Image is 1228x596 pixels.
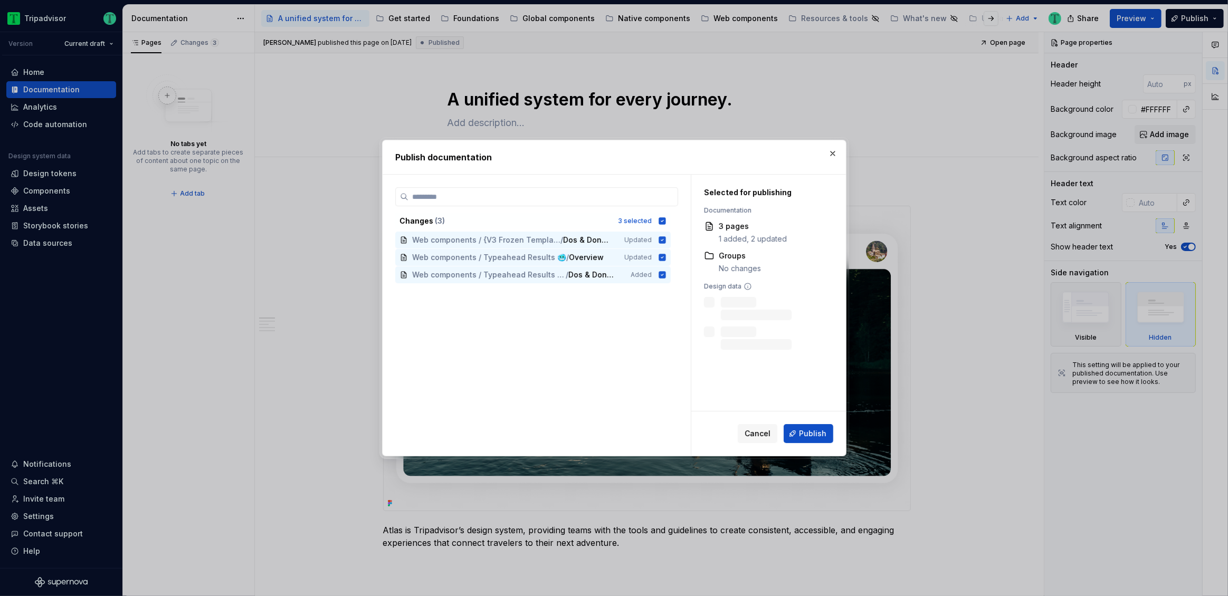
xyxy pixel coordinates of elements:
div: 3 pages [719,221,787,232]
div: No changes [719,263,761,274]
span: Publish [799,428,826,439]
span: / [566,270,568,280]
span: Web components / Typeahead Results 🥶 [412,270,566,280]
h2: Publish documentation [395,151,833,164]
div: 3 selected [618,217,652,225]
span: Updated [624,236,652,244]
span: / [560,235,563,245]
span: Web components / {V3 Frozen Template} [412,235,560,245]
div: Changes [399,216,612,226]
div: 1 added, 2 updated [719,234,787,244]
span: Overview [569,252,604,263]
div: Groups [719,251,761,261]
div: Documentation [704,206,821,215]
div: Design data [704,282,821,291]
button: Publish [784,424,833,443]
span: Dos & Don'ts [568,270,616,280]
div: Selected for publishing [704,187,821,198]
span: Cancel [745,428,770,439]
span: / [566,252,569,263]
span: Updated [624,253,652,262]
button: Cancel [738,424,777,443]
span: Added [631,271,652,279]
span: Dos & Dont's [563,235,610,245]
span: ( 3 ) [435,216,445,225]
span: Web components / Typeahead Results 🥶 [412,252,566,263]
